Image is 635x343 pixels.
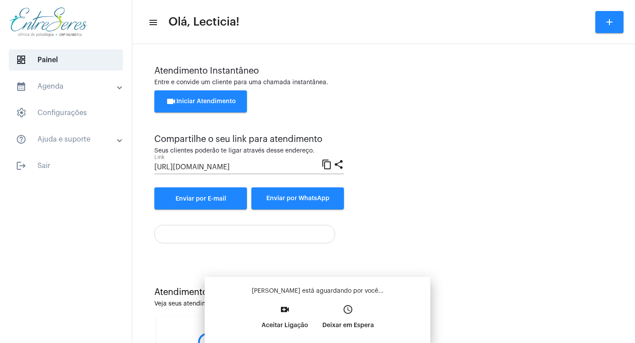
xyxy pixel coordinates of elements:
[9,155,123,176] span: Sair
[261,317,308,333] p: Aceitar Ligação
[322,317,374,333] p: Deixar em Espera
[321,159,332,169] mat-icon: content_copy
[168,15,239,29] span: Olá, Lecticia!
[154,301,613,307] div: Veja seus atendimentos em aberto.
[148,17,157,28] mat-icon: sidenav icon
[176,196,226,202] span: Enviar por E-mail
[7,4,90,40] img: aa27006a-a7e4-c883-abf8-315c10fe6841.png
[166,96,176,107] mat-icon: videocam
[315,302,381,339] button: Deixar em Espera
[16,134,118,145] mat-panel-title: Ajuda e suporte
[154,79,613,86] div: Entre e convide um cliente para uma chamada instantânea.
[254,302,315,339] button: Aceitar Ligação
[16,134,26,145] mat-icon: sidenav icon
[154,134,344,144] div: Compartilhe o seu link para atendimento
[16,81,118,92] mat-panel-title: Agenda
[154,66,613,76] div: Atendimento Instantâneo
[154,287,613,297] div: Atendimentos
[16,55,26,65] span: sidenav icon
[212,287,423,295] p: [PERSON_NAME] está aguardando por você...
[343,304,353,315] mat-icon: access_time
[604,17,615,27] mat-icon: add
[280,304,290,315] mat-icon: video_call
[166,98,236,104] span: Iniciar Atendimento
[9,49,123,71] span: Painel
[266,195,329,201] span: Enviar por WhatsApp
[16,108,26,118] span: sidenav icon
[9,102,123,123] span: Configurações
[333,159,344,169] mat-icon: share
[154,148,344,154] div: Seus clientes poderão te ligar através desse endereço.
[16,81,26,92] mat-icon: sidenav icon
[16,160,26,171] mat-icon: sidenav icon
